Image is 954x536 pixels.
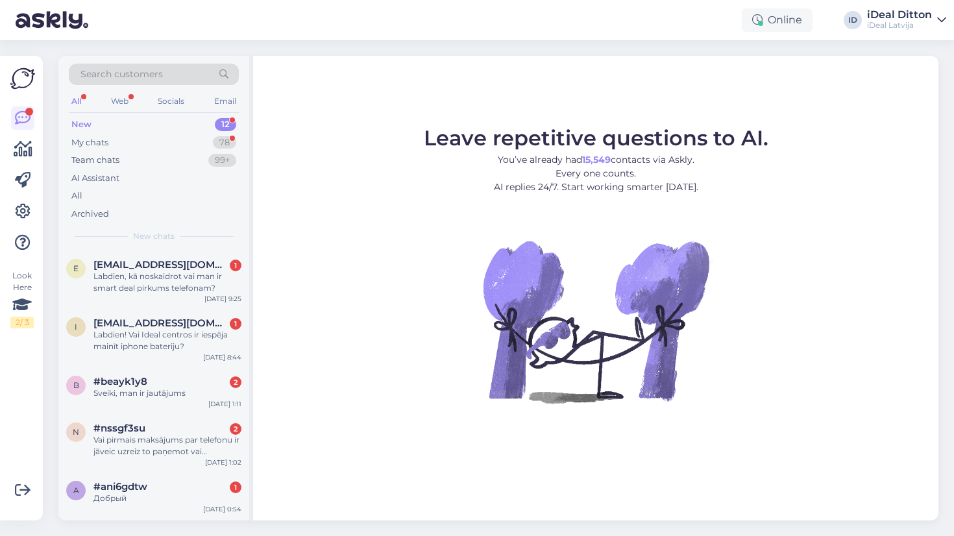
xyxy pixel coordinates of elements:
[230,481,241,493] div: 1
[108,93,131,110] div: Web
[867,20,932,30] div: iDeal Latvija
[93,376,147,387] span: #beayk1y8
[71,189,82,202] div: All
[230,260,241,271] div: 1
[93,259,228,271] span: everitakarlsone@gmail.com
[424,125,768,151] span: Leave repetitive questions to AI.
[230,376,241,388] div: 2
[204,294,241,304] div: [DATE] 9:25
[10,317,34,328] div: 2 / 3
[208,399,241,409] div: [DATE] 1:11
[133,230,175,242] span: New chats
[93,481,147,493] span: #ani6gdtw
[73,263,79,273] span: e
[71,136,108,149] div: My chats
[203,352,241,362] div: [DATE] 8:44
[93,317,228,329] span: ilonasilkalne@gmail.com
[867,10,932,20] div: iDeal Ditton
[867,10,946,30] a: iDeal DittoniDeal Latvija
[215,118,236,131] div: 12
[213,136,236,149] div: 78
[69,93,84,110] div: All
[205,457,241,467] div: [DATE] 1:02
[424,153,768,194] p: You’ve already had contacts via Askly. Every one counts. AI replies 24/7. Start working smarter [...
[93,329,241,352] div: Labdien! Vai Ideal centros ir iespēja mainīt iphone bateriju?
[10,66,35,91] img: Askly Logo
[71,208,109,221] div: Archived
[80,67,163,81] span: Search customers
[73,427,79,437] span: n
[230,318,241,330] div: 1
[582,154,611,165] b: 15,549
[203,504,241,514] div: [DATE] 0:54
[155,93,187,110] div: Socials
[230,423,241,435] div: 2
[73,380,79,390] span: b
[844,11,862,29] div: ID
[479,204,713,438] img: No Chat active
[93,271,241,294] div: Labdien, kā noskaidrot vai man ir smart deal pirkums telefonam?
[93,434,241,457] div: Vai pirmais maksājums par telefonu ir jāveic uzreiz to paņemot vai nākamajā mēnesī?
[71,118,92,131] div: New
[71,154,119,167] div: Team chats
[73,485,79,495] span: a
[75,322,77,332] span: i
[93,422,145,434] span: #nssgf3su
[93,493,241,504] div: Добрый
[71,172,119,185] div: AI Assistant
[742,8,813,32] div: Online
[93,387,241,399] div: Sveiki, man ir jautājums
[208,154,236,167] div: 99+
[10,270,34,328] div: Look Here
[212,93,239,110] div: Email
